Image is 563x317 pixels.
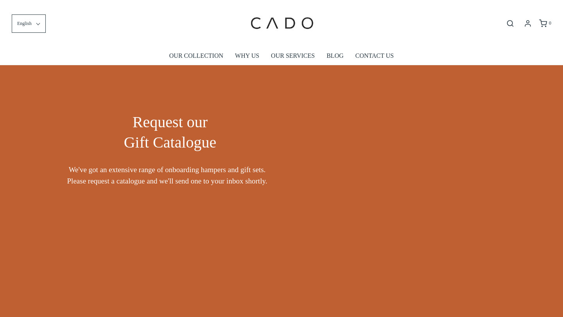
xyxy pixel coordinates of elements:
button: English [12,14,46,33]
button: Open search bar [503,19,517,28]
span: English [17,20,32,27]
span: 0 [549,20,551,26]
a: 0 [538,20,551,27]
img: cadogifting [248,6,315,41]
span: We've got an extensive range of onboarding hampers and gift sets. Please request a catalogue and ... [59,164,276,187]
span: Request our Gift Catalogue [124,113,217,151]
a: BLOG [326,47,344,65]
a: CONTACT US [355,47,394,65]
a: OUR SERVICES [271,47,315,65]
a: WHY US [235,47,259,65]
a: OUR COLLECTION [169,47,223,65]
